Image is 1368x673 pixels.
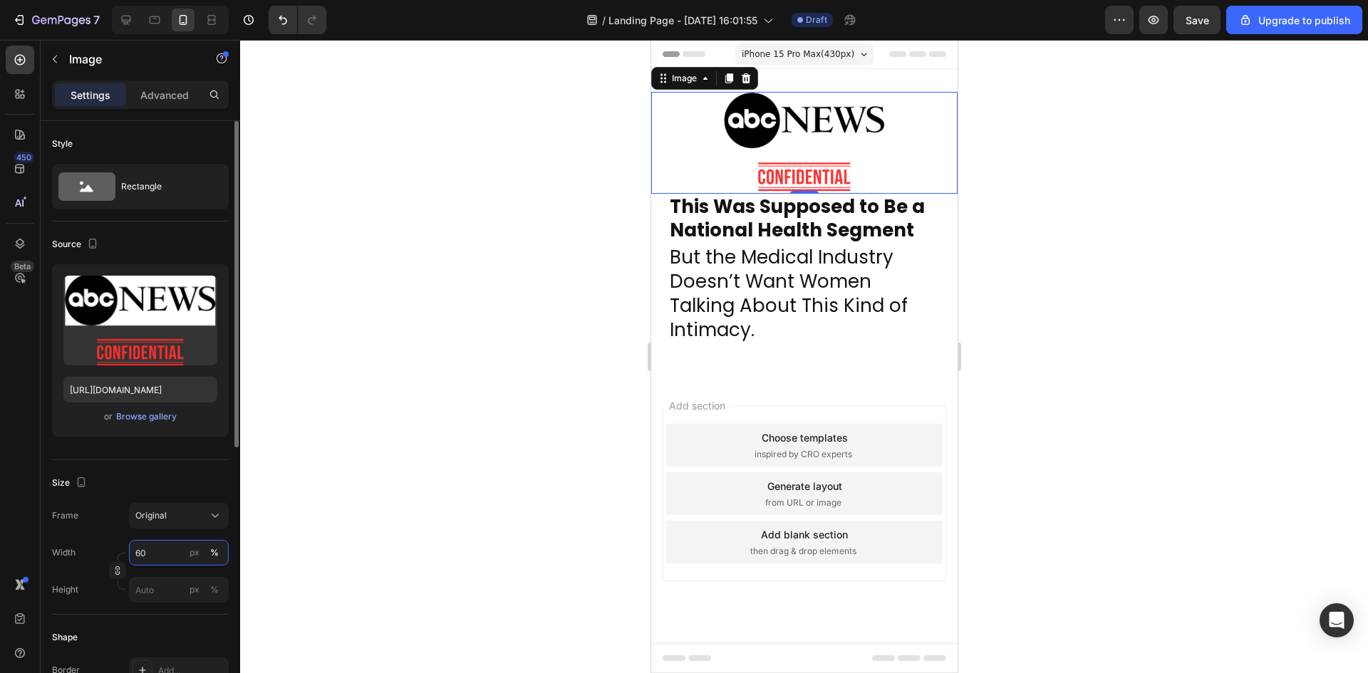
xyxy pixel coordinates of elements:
[608,13,757,28] span: Landing Page - [DATE] 16:01:55
[52,583,78,596] label: Height
[269,6,326,34] div: Undo/Redo
[129,577,229,602] input: px%
[14,152,34,163] div: 450
[129,540,229,565] input: px%
[116,410,177,423] div: Browse gallery
[63,276,217,365] img: preview-image
[129,503,229,528] button: Original
[1173,6,1221,34] button: Save
[190,546,199,559] div: px
[52,137,73,150] div: Style
[6,6,106,34] button: 7
[806,14,827,26] span: Draft
[11,261,34,272] div: Beta
[71,88,110,103] p: Settings
[121,170,208,203] div: Rectangle
[140,88,189,103] p: Advanced
[190,583,199,596] div: px
[206,581,223,598] button: px
[52,235,101,254] div: Source
[135,509,167,522] span: Original
[210,546,219,559] div: %
[651,40,958,673] iframe: Design area
[69,51,190,68] p: Image
[1186,14,1209,26] span: Save
[52,546,76,559] label: Width
[93,11,100,28] p: 7
[210,583,219,596] div: %
[63,377,217,402] input: https://example.com/image.jpg
[1238,13,1350,28] div: Upgrade to publish
[115,409,177,424] button: Browse gallery
[52,474,90,493] div: Size
[1320,603,1354,637] div: Open Intercom Messenger
[52,631,78,644] div: Shape
[104,408,113,425] span: or
[1226,6,1362,34] button: Upgrade to publish
[206,544,223,561] button: px
[52,509,78,522] label: Frame
[602,13,606,28] span: /
[186,544,203,561] button: %
[186,581,203,598] button: %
